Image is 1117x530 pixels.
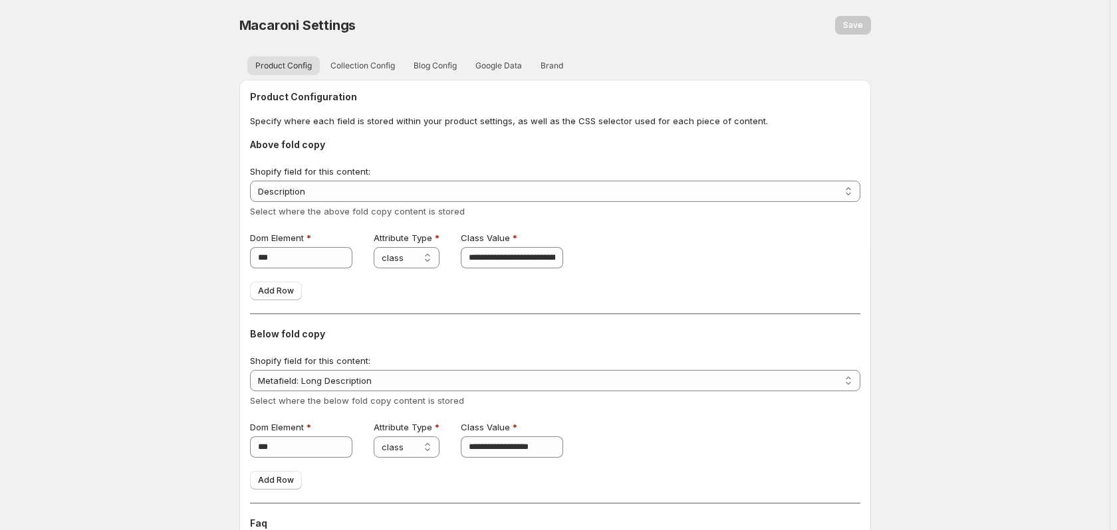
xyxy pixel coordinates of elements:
[250,90,860,104] h2: Product Configuration
[374,422,432,432] span: Attribute Type
[239,17,356,33] span: Macaroni Settings
[541,60,563,71] span: Brand
[250,114,860,128] p: Specify where each field is stored within your product settings, as well as the CSS selector used...
[250,355,370,366] span: Shopify field for this content:
[250,517,860,530] h3: Faq
[250,422,304,432] span: Dom Element
[250,395,464,406] span: Select where the below fold copy content is stored
[250,166,370,177] span: Shopify field for this content:
[461,232,510,243] span: Class Value
[258,475,294,486] span: Add Row
[330,60,395,71] span: Collection Config
[258,286,294,296] span: Add Row
[250,471,302,489] button: Add Row
[250,282,302,300] button: Add Row
[250,206,465,217] span: Select where the above fold copy content is stored
[250,138,860,151] h3: Above fold copy
[250,232,304,243] span: Dom Element
[475,60,522,71] span: Google Data
[374,232,432,243] span: Attribute Type
[414,60,457,71] span: Blog Config
[250,327,860,341] h3: Below fold copy
[461,422,510,432] span: Class Value
[255,60,312,71] span: Product Config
